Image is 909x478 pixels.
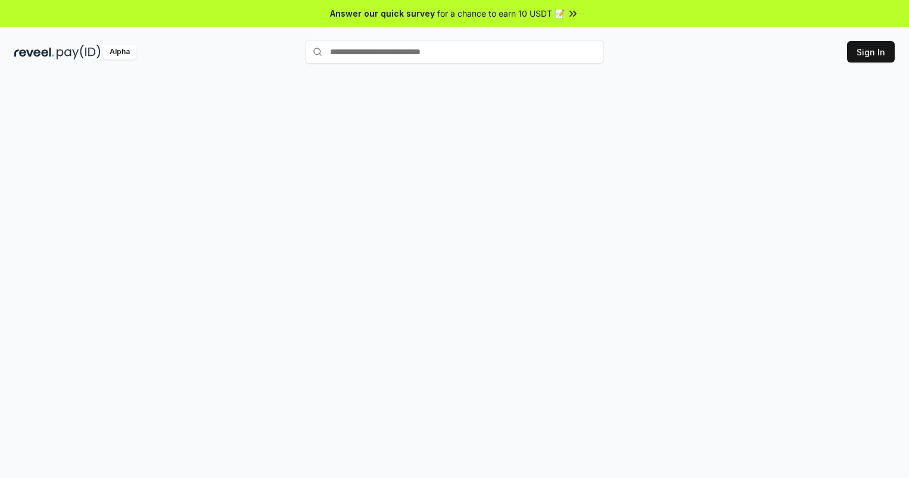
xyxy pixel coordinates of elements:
button: Sign In [847,41,895,63]
span: Answer our quick survey [330,7,435,20]
img: reveel_dark [14,45,54,60]
span: for a chance to earn 10 USDT 📝 [437,7,565,20]
div: Alpha [103,45,136,60]
img: pay_id [57,45,101,60]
